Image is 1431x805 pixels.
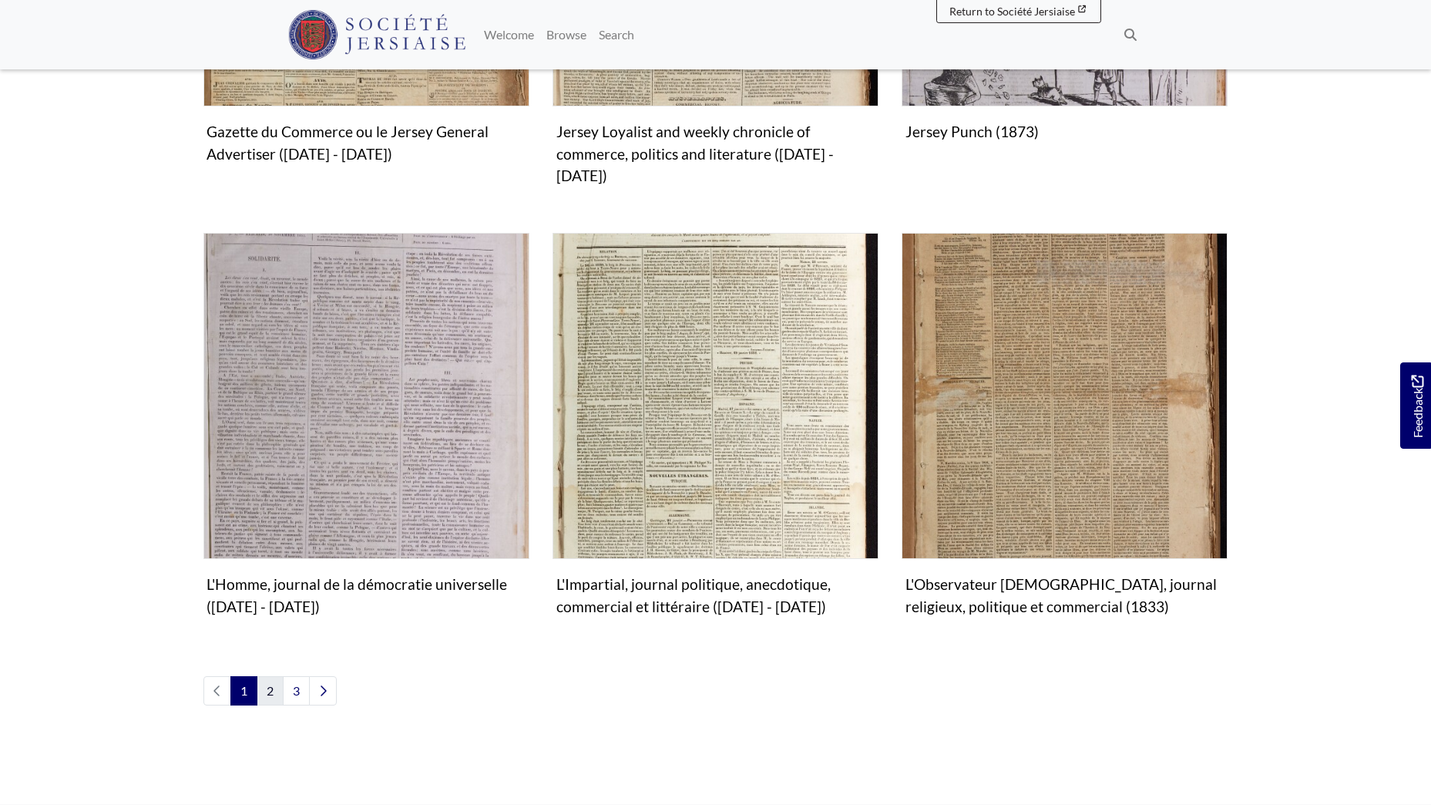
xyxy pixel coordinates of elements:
a: Browse [540,19,593,50]
img: L'Homme, journal de la démocratie universelle (1853 - 1856) [203,233,529,559]
a: Next page [309,676,337,706]
a: L'Observateur Chrétien, journal religieux, politique et commercial (1833) L'Observateur [DEMOGRAP... [902,233,1228,622]
span: Return to Société Jersiaise [949,5,1075,18]
a: Goto page 3 [283,676,310,706]
a: Welcome [478,19,540,50]
span: Goto page 1 [230,676,257,706]
img: L'Observateur Chrétien, journal religieux, politique et commercial (1833) [902,233,1228,559]
div: Subcollection [192,233,541,645]
a: Search [593,19,640,50]
a: L'Homme, journal de la démocratie universelle (1853 - 1856) L'Homme, journal de la démocratie uni... [203,233,529,622]
img: L'Impartial, journal politique, anecdotique, commercial et littéraire (1831 - 1845) [553,233,878,559]
a: Goto page 2 [257,676,284,706]
div: Subcollection [890,233,1239,645]
a: Would you like to provide feedback? [1400,362,1431,449]
li: Previous page [203,676,231,706]
img: Société Jersiaise [288,10,466,59]
a: L'Impartial, journal politique, anecdotique, commercial et littéraire (1831 - 1845) L'Impartial, ... [553,233,878,622]
span: Feedback [1408,375,1426,437]
nav: pagination [203,676,1228,706]
a: Société Jersiaise logo [288,6,466,63]
div: Subcollection [541,233,890,645]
